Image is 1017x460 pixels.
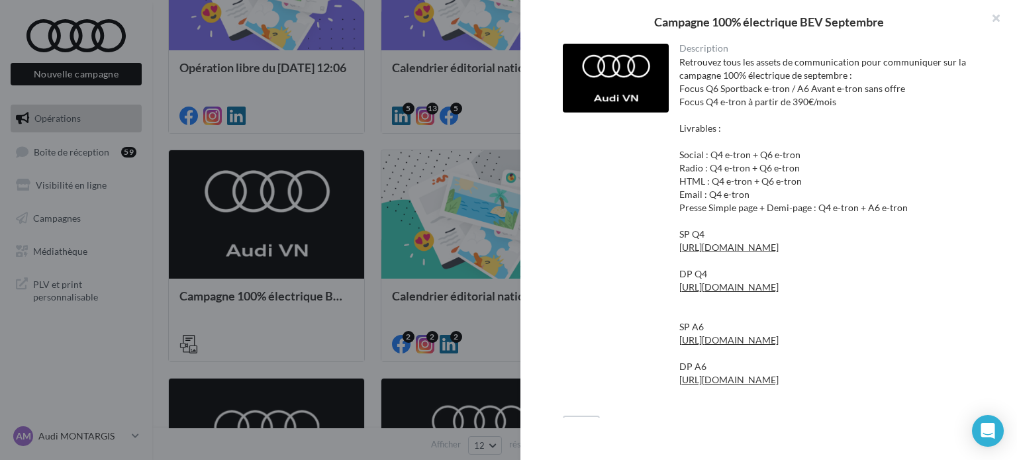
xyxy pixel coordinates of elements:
[542,16,996,28] div: Campagne 100% électrique BEV Septembre
[679,44,975,53] div: Description
[679,374,779,385] a: [URL][DOMAIN_NAME]
[679,281,779,293] a: [URL][DOMAIN_NAME]
[679,242,779,253] a: [URL][DOMAIN_NAME]
[679,334,779,345] a: [URL][DOMAIN_NAME]
[679,56,975,400] div: Retrouvez tous les assets de communication pour communiquer sur la campagne 100% électrique de se...
[972,415,1004,447] div: Open Intercom Messenger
